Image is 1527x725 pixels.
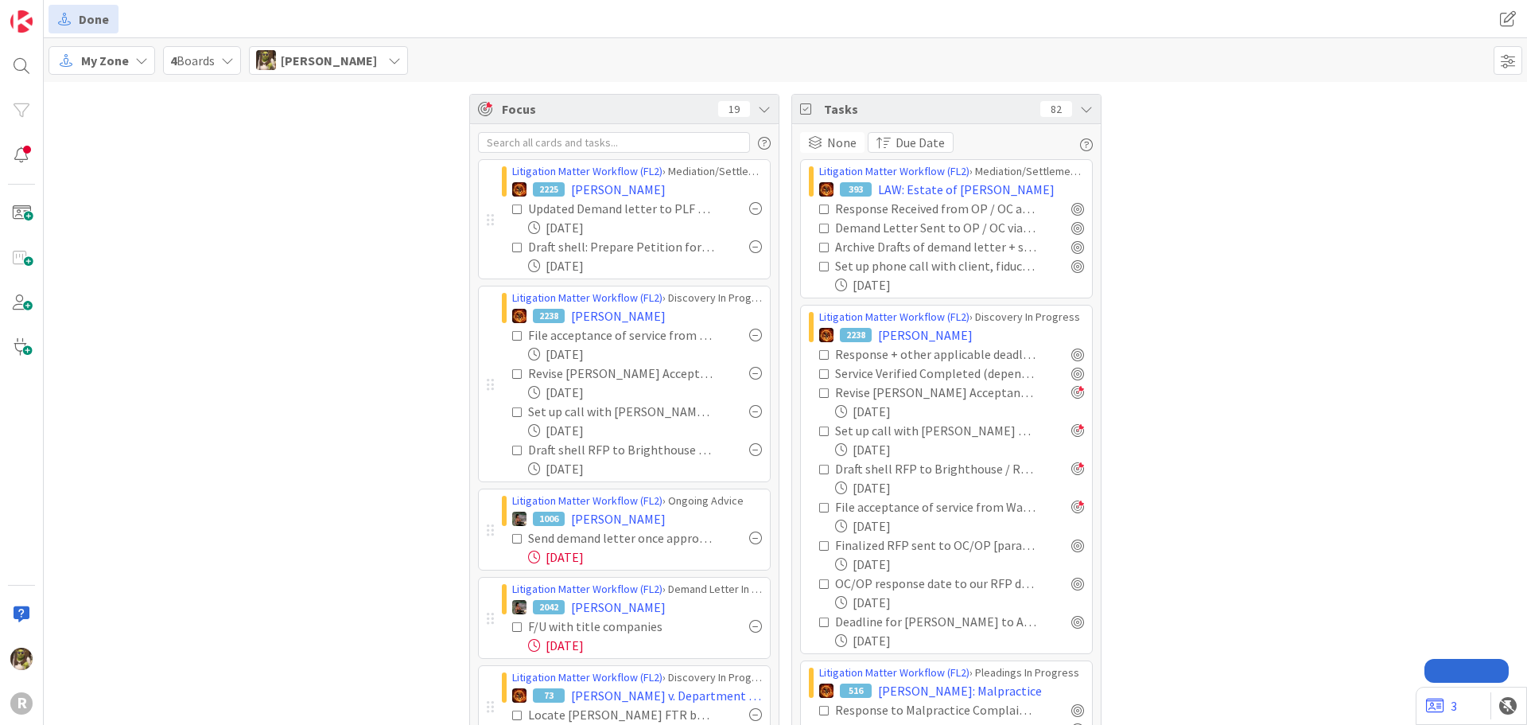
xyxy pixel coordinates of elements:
[878,325,973,345] span: [PERSON_NAME]
[835,574,1036,593] div: OC/OP response date to our RFP docketed [paralegal]
[10,648,33,670] img: DG
[533,688,565,703] div: 73
[512,582,662,596] a: Litigation Matter Workflow (FL2)
[835,516,1084,536] div: [DATE]
[170,51,215,70] span: Boards
[819,684,833,698] img: TR
[528,237,714,256] div: Draft shell: Prepare Petition for instructions asking that certain costs be allocated atty fees a...
[512,493,762,509] div: › Ongoing Advice
[840,328,872,342] div: 2238
[571,180,666,199] span: [PERSON_NAME]
[512,182,526,197] img: TR
[512,290,662,305] a: Litigation Matter Workflow (FL2)
[528,199,714,218] div: Updated Demand letter to PLF re atty fees (see 9/2 email)
[528,364,714,383] div: Revise [PERSON_NAME] Acceptance of Service
[10,692,33,715] div: R
[571,509,666,528] span: [PERSON_NAME]
[79,10,109,29] span: Done
[835,440,1084,459] div: [DATE]
[502,99,705,119] span: Focus
[512,670,662,684] a: Litigation Matter Workflow (FL2)
[718,101,750,117] div: 19
[1040,101,1072,117] div: 82
[512,512,526,526] img: MW
[835,631,1084,650] div: [DATE]
[256,50,276,70] img: DG
[819,328,833,342] img: TR
[512,309,526,323] img: TR
[835,459,1036,478] div: Draft shell RFP to Brighthouse / Request all information related to annuity
[840,182,872,197] div: 393
[835,402,1084,421] div: [DATE]
[868,132,954,153] button: Due Date
[878,681,1042,700] span: [PERSON_NAME]: Malpractice
[10,10,33,33] img: Visit kanbanzone.com
[528,383,762,402] div: [DATE]
[835,364,1036,383] div: Service Verified Completed (depends on service method)
[819,182,833,197] img: TR
[835,421,1036,440] div: Set up call with [PERSON_NAME] and TWR
[827,133,857,152] span: None
[49,5,119,33] a: Done
[528,617,701,636] div: F/U with title companies
[835,700,1036,719] div: Response to Malpractice Complaint calendared & card next deadline updated [paralegal]
[835,275,1084,294] div: [DATE]
[571,686,762,705] span: [PERSON_NAME] v. Department of Human Services
[819,164,969,178] a: Litigation Matter Workflow (FL2)
[528,325,714,345] div: File acceptance of service from Wang & [PERSON_NAME]
[528,636,762,655] div: [DATE]
[835,555,1084,574] div: [DATE]
[835,345,1036,364] div: Response + other applicable deadlines calendared
[819,309,1084,325] div: › Discovery In Progress
[478,132,750,153] input: Search all cards and tasks...
[528,421,762,440] div: [DATE]
[571,598,666,617] span: [PERSON_NAME]
[528,459,762,478] div: [DATE]
[528,705,714,724] div: Locate [PERSON_NAME] FTR before phone call on 9/15
[1426,696,1457,715] a: 3
[835,612,1036,631] div: Deadline for [PERSON_NAME] to Answer Complaint : [DATE]
[512,164,662,178] a: Litigation Matter Workflow (FL2)
[835,218,1036,237] div: Demand Letter Sent to OP / OC via US Mail + Email
[878,180,1055,199] span: LAW: Estate of [PERSON_NAME]
[835,256,1036,275] div: Set up phone call with client, fiduciary and her attorney (see 9/8 email)
[819,665,1084,681] div: › Pleadings In Progress
[533,600,565,614] div: 2042
[835,237,1036,256] div: Archive Drafts of demand letter + save final version in correspondence folder
[528,440,714,459] div: Draft shell RFP to Brighthouse / Request all information related to annuity
[533,512,565,526] div: 1006
[533,309,565,323] div: 2238
[512,581,762,598] div: › Demand Letter In Progress
[81,51,129,70] span: My Zone
[528,218,762,237] div: [DATE]
[835,199,1036,218] div: Response Received from OP / OC and saved to file
[840,684,872,698] div: 516
[512,600,526,614] img: MW
[896,133,945,152] span: Due Date
[835,383,1036,402] div: Revise [PERSON_NAME] Acceptance of Service
[512,290,762,306] div: › Discovery In Progress
[571,306,666,325] span: [PERSON_NAME]
[512,669,762,686] div: › Discovery In Progress
[819,310,969,324] a: Litigation Matter Workflow (FL2)
[528,548,762,567] div: [DATE]
[835,497,1036,516] div: File acceptance of service from Wang & [PERSON_NAME]
[170,53,177,68] b: 4
[835,478,1084,497] div: [DATE]
[835,536,1036,555] div: Finalized RFP sent to OC/OP [paralegal]
[528,528,714,548] div: Send demand letter once approved / reviewed by client.
[528,256,762,275] div: [DATE]
[819,665,969,680] a: Litigation Matter Workflow (FL2)
[512,493,662,508] a: Litigation Matter Workflow (FL2)
[835,593,1084,612] div: [DATE]
[512,163,762,180] div: › Mediation/Settlement in Progress
[528,345,762,364] div: [DATE]
[512,688,526,703] img: TR
[824,99,1032,119] span: Tasks
[281,51,377,70] span: [PERSON_NAME]
[533,182,565,197] div: 2225
[819,163,1084,180] div: › Mediation/Settlement in Progress
[528,402,714,421] div: Set up call with [PERSON_NAME] and TWR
